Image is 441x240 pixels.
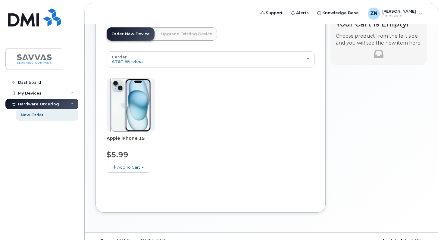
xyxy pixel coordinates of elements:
h4: Your Cart is Empty! [336,20,421,28]
span: Carrier [112,55,127,59]
span: AT&T Wireless [112,59,144,64]
button: Add To Cart [107,162,150,172]
span: Support [266,10,283,16]
img: iPhone_15.png [111,79,151,132]
span: $5.99 [107,150,128,159]
a: Support [256,7,287,19]
span: Add To Cart [117,165,140,170]
div: Apple iPhone 15 [107,135,155,147]
a: Alerts [287,7,313,19]
span: Alerts [296,10,309,16]
span: [PERSON_NAME] [382,9,416,14]
iframe: Messenger Launcher [415,214,436,235]
a: Order New Device [107,27,155,41]
p: Choose product from the left side and you will see the new item here. [336,33,421,47]
a: Upgrade Existing Device [156,27,217,41]
a: Knowledge Base [313,7,363,19]
span: Knowledge Base [322,10,359,16]
span: Employee [382,14,416,18]
span: ZN [370,10,377,17]
button: Carrier AT&T Wireless [107,51,314,67]
div: Zachary Nilsen [364,8,427,20]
